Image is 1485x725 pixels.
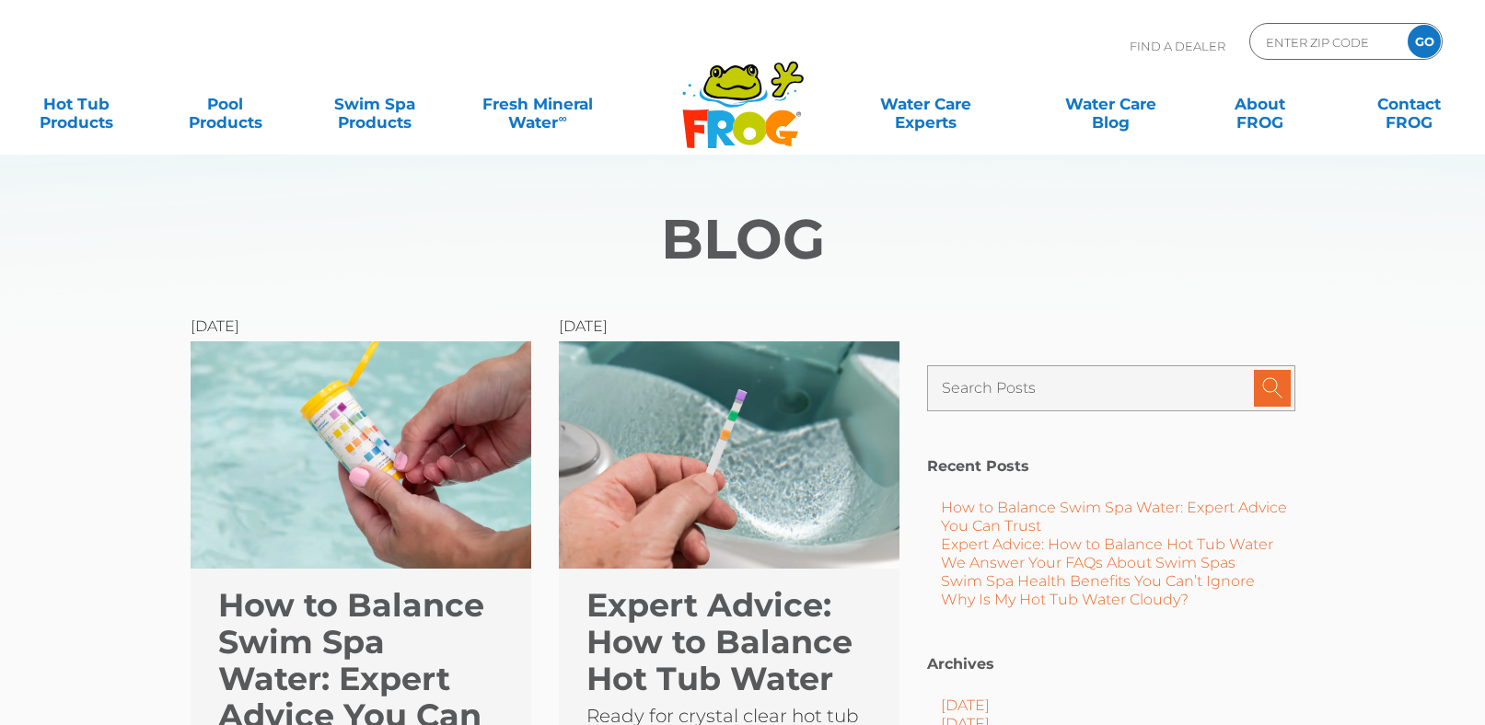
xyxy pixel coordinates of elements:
input: GO [1408,25,1441,58]
h1: Blog [191,207,1295,271]
a: Why Is My Hot Tub Water Cloudy? [941,591,1189,608]
div: [DATE] [559,317,899,336]
a: Swim SpaProducts [317,86,433,122]
a: Hot TubProducts [18,86,134,122]
img: A female's hand dips a test strip into a hot tub. [559,341,899,569]
p: Find A Dealer [1130,23,1225,69]
a: Expert Advice: How to Balance Hot Tub Water [586,585,853,698]
div: [DATE] [191,317,531,336]
img: A woman with pink nail polish tests her swim spa with FROG @ease Test Strips [191,341,531,569]
a: PoolProducts [168,86,284,122]
a: [DATE] [941,696,990,714]
input: Submit [1254,370,1291,407]
a: Fresh MineralWater∞ [465,86,609,122]
a: We Answer Your FAQs About Swim Spas [941,554,1236,571]
a: Expert Advice: How to Balance Hot Tub Water [941,535,1273,553]
a: ContactFROG [1351,86,1467,122]
h2: Recent Posts [927,457,1295,476]
a: Water CareBlog [1053,86,1169,122]
img: Frog Products Logo [672,37,814,149]
a: Water CareExperts [831,86,1019,122]
sup: ∞ [558,111,566,125]
a: How to Balance Swim Spa Water: Expert Advice You Can Trust [941,499,1287,535]
h2: Archives [927,655,1295,673]
a: Swim Spa Health Benefits You Can’t Ignore [941,572,1255,590]
a: AboutFROG [1201,86,1317,122]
